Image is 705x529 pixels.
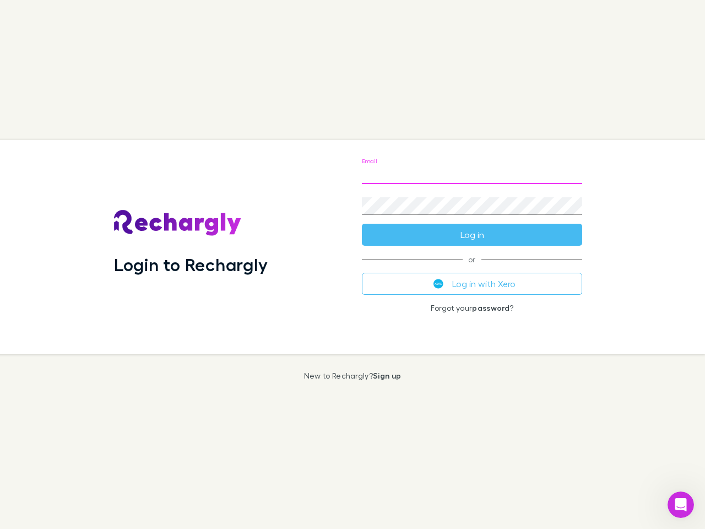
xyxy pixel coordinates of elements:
a: password [472,303,509,312]
p: Forgot your ? [362,304,582,312]
img: Rechargly's Logo [114,210,242,236]
label: Email [362,157,377,165]
button: Log in with Xero [362,273,582,295]
p: New to Rechargly? [304,371,402,380]
button: Log in [362,224,582,246]
iframe: Intercom live chat [668,492,694,518]
a: Sign up [373,371,401,380]
img: Xero's logo [433,279,443,289]
h1: Login to Rechargly [114,254,268,275]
